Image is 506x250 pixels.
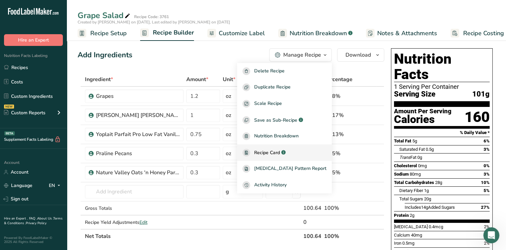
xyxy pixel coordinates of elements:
[410,172,421,177] span: 80mg
[394,241,401,246] span: Iron
[484,172,490,177] span: 3%
[85,75,113,83] span: Ingredient
[421,205,428,210] span: 14g
[394,138,411,143] span: Total Fat
[254,181,287,189] span: Activity History
[4,180,32,191] a: Language
[226,130,231,138] div: oz
[85,205,184,212] div: Gross Totals
[237,63,332,79] button: Delete Recipe
[237,128,332,144] a: Nutrition Breakdown
[424,196,431,201] span: 20g
[186,75,208,83] span: Amount
[324,169,352,177] div: 8.45%
[399,188,423,193] span: Dietary Fiber
[254,132,299,140] span: Nutrition Breakdown
[324,75,352,83] span: Percentage
[394,51,490,82] h1: Nutrition Facts
[303,218,321,226] div: 0
[394,90,435,99] span: Serving Size
[465,108,490,126] div: 160
[26,221,46,226] a: Privacy Policy
[96,111,180,119] div: [PERSON_NAME] [PERSON_NAME]
[226,188,229,196] div: g
[254,100,282,108] span: Scale Recipe
[463,29,504,38] span: Recipe Costing
[484,147,490,152] span: 3%
[435,180,442,185] span: 28g
[4,131,15,135] div: BETA
[49,182,63,190] div: EN
[85,219,184,226] div: Recipe Yield Adjustments
[237,79,332,96] button: Duplicate Recipe
[411,233,422,238] span: 40mg
[324,92,352,100] div: 33.8%
[484,188,490,193] span: 5%
[481,180,490,185] span: 10%
[78,50,132,61] div: Add Ingredients
[303,204,321,212] div: 100.64
[394,129,490,137] section: % Daily Value *
[78,26,127,41] a: Recipe Setup
[377,29,437,38] span: Notes & Attachments
[324,204,352,212] div: 100%
[96,130,180,138] div: Yoplait Parfait Pro Low Fat Vanilla Yogurt
[226,169,231,177] div: oz
[418,163,427,168] span: 0mg
[337,48,384,62] button: Download
[283,51,321,59] div: Manage Recipe
[254,67,285,75] span: Delete Recipe
[402,241,414,246] span: 0.5mg
[472,90,490,99] span: 101g
[226,92,231,100] div: oz
[324,111,352,119] div: 28.17%
[85,185,184,198] input: Add Ingredient
[153,28,194,37] span: Recipe Builder
[237,112,332,128] button: Save as Sub-Recipe
[394,180,434,185] span: Total Carbohydrates
[405,205,455,210] span: Includes Added Sugars
[96,169,180,177] div: Nature Valley Oats 'n Honey Parfait Granola Bulkpak Cereal
[254,117,297,124] span: Save as Sub-Recipe
[226,111,231,119] div: oz
[90,29,127,38] span: Recipe Setup
[399,155,416,160] span: Fat
[278,26,352,41] a: Nutrition Breakdown
[4,34,63,46] button: Hire an Expert
[399,196,423,201] span: Total Sugars
[412,138,417,143] span: 5g
[484,224,490,229] span: 2%
[302,229,323,243] th: 100.64
[254,165,326,173] span: [MEDICAL_DATA] Pattern Report
[140,25,194,41] a: Recipe Builder
[426,147,434,152] span: 0.5g
[237,161,332,177] a: [MEDICAL_DATA] Pattern Report
[394,172,409,177] span: Sodium
[4,236,63,244] div: Powered By FoodLabelMaker © 2025 All Rights Reserved
[429,224,443,229] span: 0.4mcg
[399,155,410,160] i: Trans
[424,188,429,193] span: 1g
[219,29,265,38] span: Customize Label
[226,149,231,158] div: oz
[134,14,169,20] div: Recipe Code: 3761
[207,26,265,41] a: Customize Label
[394,83,490,90] div: 1 Serving Per Container
[324,149,352,158] div: 8.45%
[269,48,332,62] button: Manage Recipe
[237,96,332,112] button: Scale Recipe
[394,224,428,229] span: [MEDICAL_DATA]
[96,92,180,100] div: Grapes
[366,26,437,41] a: Notes & Attachments
[450,26,504,41] a: Recipe Costing
[394,233,410,238] span: Calcium
[394,108,451,115] div: Amount Per Serving
[394,163,417,168] span: Cholesterol
[78,9,131,21] div: Grape Salad
[481,205,490,210] span: 27%
[324,130,352,138] div: 21.13%
[223,75,235,83] span: Unit
[84,229,302,243] th: Net Totals
[37,216,53,221] a: About Us .
[483,227,499,243] iframe: Intercom live chat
